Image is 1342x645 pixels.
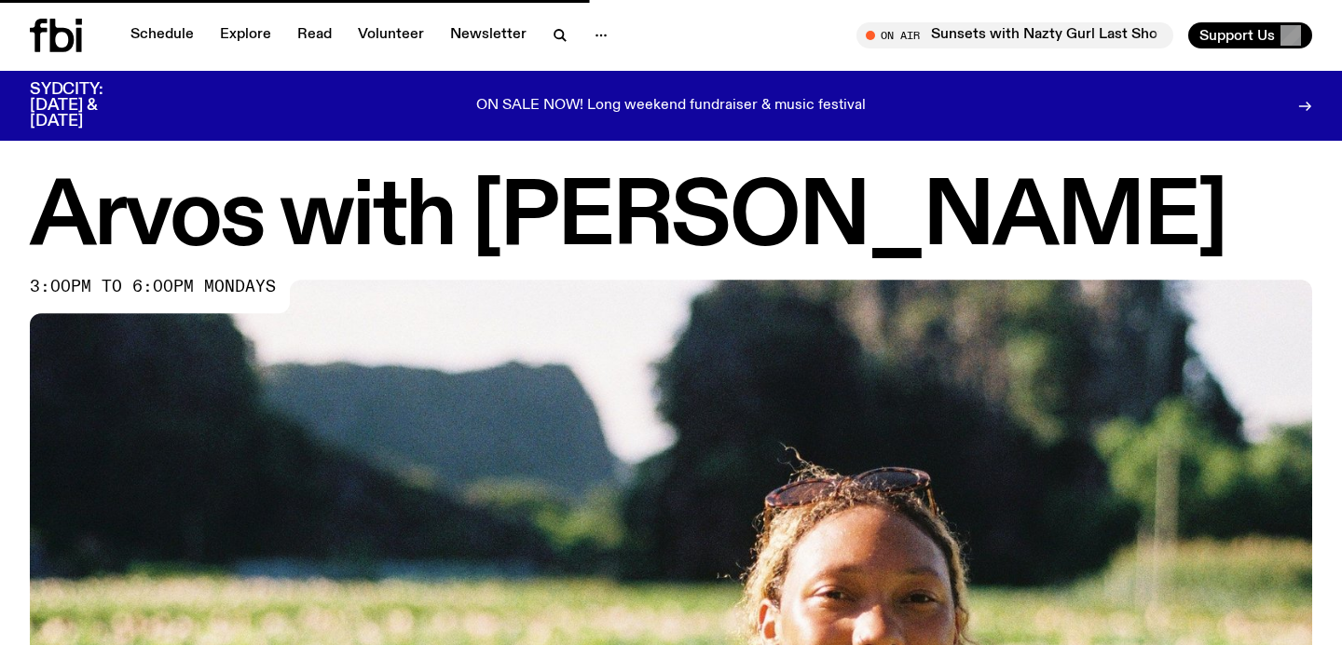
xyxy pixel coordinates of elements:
a: Newsletter [439,22,538,48]
p: ON SALE NOW! Long weekend fundraiser & music festival [476,98,866,115]
a: Read [286,22,343,48]
span: Support Us [1199,27,1275,44]
a: Explore [209,22,282,48]
span: 3:00pm to 6:00pm mondays [30,280,276,295]
button: Support Us [1188,22,1312,48]
h1: Arvos with [PERSON_NAME] [30,177,1312,261]
h3: SYDCITY: [DATE] & [DATE] [30,82,149,130]
button: On AirSunsets with Nazty Gurl Last Show on the Airwaves! [856,22,1173,48]
a: Schedule [119,22,205,48]
a: Volunteer [347,22,435,48]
